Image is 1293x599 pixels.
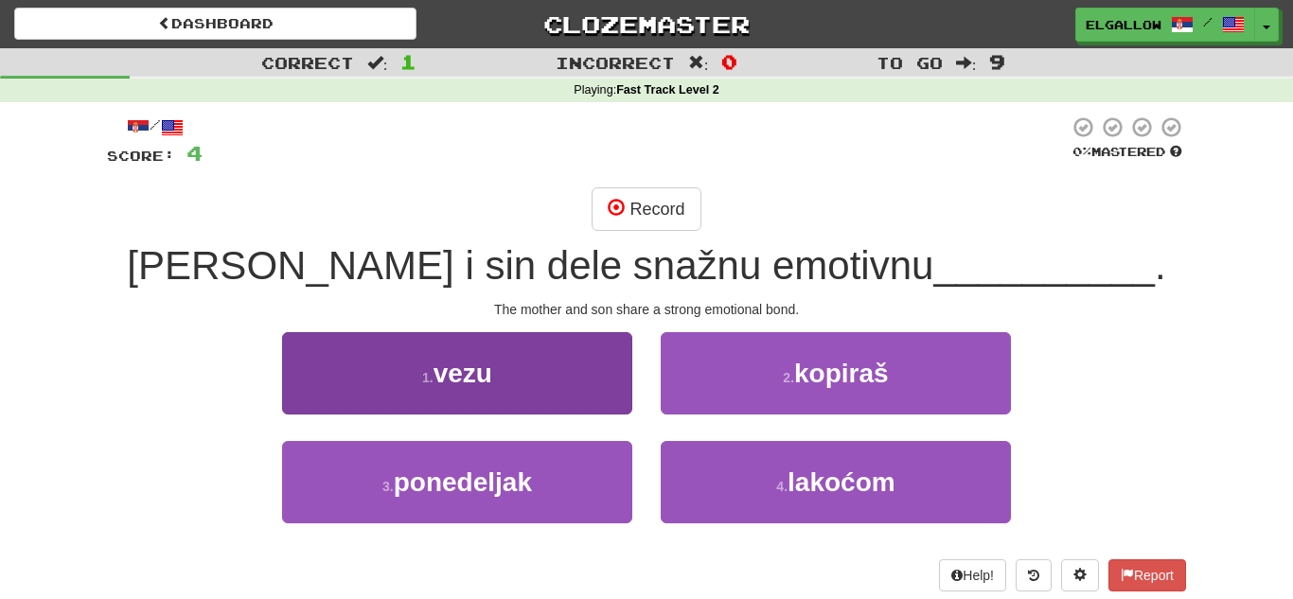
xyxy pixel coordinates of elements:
[394,467,532,497] span: ponedeljak
[382,479,394,494] small: 3 .
[877,53,943,72] span: To go
[367,55,388,71] span: :
[783,370,794,385] small: 2 .
[592,187,700,231] button: Record
[688,55,709,71] span: :
[721,50,737,73] span: 0
[261,53,354,72] span: Correct
[282,332,632,414] button: 1.vezu
[933,243,1155,288] span: __________
[422,370,434,385] small: 1 .
[282,441,632,523] button: 3.ponedeljak
[1072,144,1091,159] span: 0 %
[939,559,1006,591] button: Help!
[616,83,719,97] strong: Fast Track Level 2
[1155,243,1166,288] span: .
[107,300,1186,319] div: The mother and son share a strong emotional bond.
[794,359,889,388] span: kopiraš
[661,441,1011,523] button: 4.lakoćom
[776,479,788,494] small: 4 .
[445,8,847,41] a: Clozemaster
[788,467,895,497] span: lakoćom
[1108,559,1186,591] button: Report
[1203,15,1213,28] span: /
[556,53,675,72] span: Incorrect
[107,148,175,164] span: Score:
[186,141,203,165] span: 4
[107,115,203,139] div: /
[1086,16,1161,33] span: elgallow
[1016,559,1052,591] button: Round history (alt+y)
[661,332,1011,414] button: 2.kopiraš
[956,55,977,71] span: :
[127,243,933,288] span: [PERSON_NAME] i sin dele snažnu emotivnu
[434,359,492,388] span: vezu
[1075,8,1255,42] a: elgallow /
[1069,144,1186,161] div: Mastered
[14,8,416,40] a: Dashboard
[989,50,1005,73] span: 9
[400,50,416,73] span: 1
